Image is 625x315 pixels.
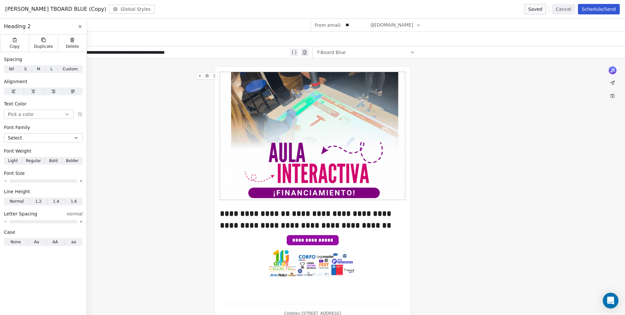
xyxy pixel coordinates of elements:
div: Open Intercom Messenger [603,293,618,308]
span: 1.2 [35,198,42,204]
span: Normal [9,198,24,204]
span: L [50,66,53,72]
span: Letter Spacing [4,211,37,217]
span: 1.6 [71,198,77,204]
span: Font Weight [4,148,31,154]
span: Heading 2 [4,23,31,30]
span: From email: [315,22,342,28]
span: Bolder [66,158,79,164]
span: M [37,66,40,72]
span: [PERSON_NAME] TBOARD BLUE (Copy) [5,5,106,13]
span: Custom [63,66,78,72]
span: normal [67,211,83,217]
span: Spacing [4,56,22,63]
button: Pick a color [4,110,74,119]
span: 1.4 [53,198,59,204]
span: aa [71,239,76,245]
button: Global Styles [109,5,155,14]
span: Text Color [4,101,26,107]
span: S [24,66,27,72]
span: Font Family [4,124,30,131]
button: Cancel [552,4,575,14]
span: Select [8,135,22,141]
span: Duplicate [34,44,53,49]
span: Font Size [4,170,25,176]
span: Copy [9,44,20,49]
span: None [10,239,21,245]
span: AA [52,239,58,245]
span: Bold [49,158,58,164]
span: Light [8,158,18,164]
span: @[DOMAIN_NAME] [370,22,413,28]
span: Alignment [4,78,27,85]
span: Case [4,229,15,235]
span: Regular [26,158,41,164]
span: Line Height [4,188,30,195]
button: Schedule/Send [578,4,620,14]
button: Saved [524,4,546,14]
span: Nil [9,66,14,72]
span: Delete [66,44,79,49]
span: T-Board Blue [317,49,346,56]
span: Aa [34,239,39,245]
